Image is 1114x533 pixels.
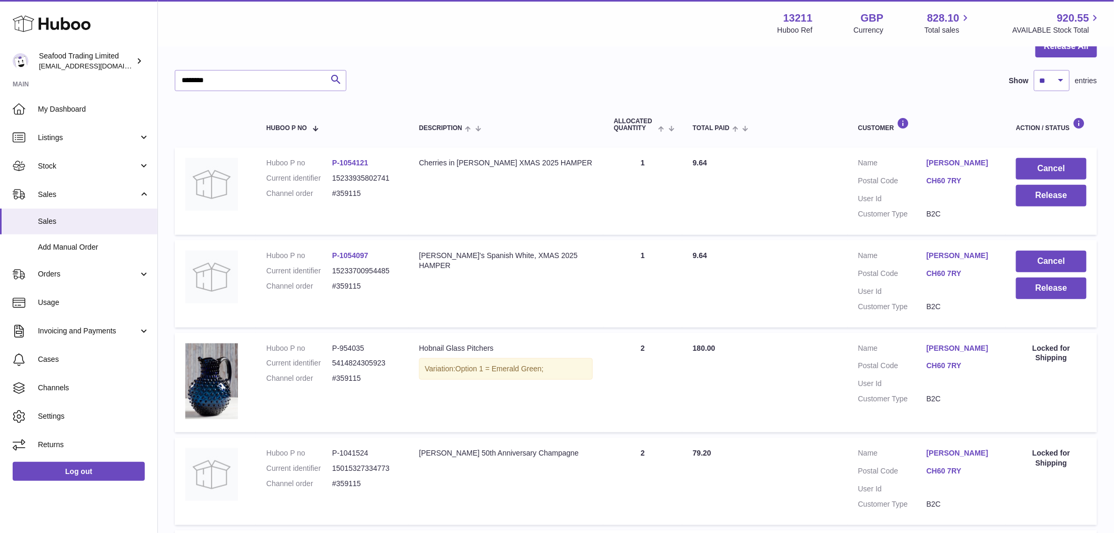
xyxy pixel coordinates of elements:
[266,125,307,132] span: Huboo P no
[38,161,138,171] span: Stock
[455,364,544,373] span: Option 1 = Emerald Green;
[924,11,971,35] a: 828.10 Total sales
[13,462,145,481] a: Log out
[858,176,927,189] dt: Postal Code
[693,159,707,167] span: 9.64
[1016,448,1087,468] div: Locked for Shipping
[332,173,398,183] dd: 15233935802741
[38,326,138,336] span: Invoicing and Payments
[332,479,398,489] dd: #359115
[332,358,398,368] dd: 5414824305923
[38,298,150,308] span: Usage
[185,448,238,501] img: no-photo.jpg
[332,448,398,458] dd: P-1041524
[927,158,995,168] a: [PERSON_NAME]
[38,190,138,200] span: Sales
[927,176,995,186] a: CH60 7RY
[693,449,711,457] span: 79.20
[858,379,927,389] dt: User Id
[858,484,927,494] dt: User Id
[266,479,332,489] dt: Channel order
[858,361,927,373] dt: Postal Code
[861,11,883,25] strong: GBP
[927,251,995,261] a: [PERSON_NAME]
[927,302,995,312] dd: B2C
[332,189,398,199] dd: #359115
[332,251,369,260] a: P-1054097
[266,158,332,168] dt: Huboo P no
[185,251,238,303] img: no-photo.jpg
[38,133,138,143] span: Listings
[1009,76,1029,86] label: Show
[1016,343,1087,363] div: Locked for Shipping
[778,25,813,35] div: Huboo Ref
[693,251,707,260] span: 9.64
[13,53,28,69] img: internalAdmin-13211@internal.huboo.com
[266,251,332,261] dt: Huboo P no
[419,125,462,132] span: Description
[858,287,927,297] dt: User Id
[419,251,593,271] div: [PERSON_NAME]'s Spanish White, XMAS 2025 HAMPER
[783,11,813,25] strong: 13211
[693,125,730,132] span: Total paid
[1016,117,1087,132] div: Action / Status
[266,358,332,368] dt: Current identifier
[693,344,715,352] span: 180.00
[927,499,995,509] dd: B2C
[854,25,884,35] div: Currency
[419,158,593,168] div: Cherries in [PERSON_NAME] XMAS 2025 HAMPER
[185,158,238,211] img: no-photo.jpg
[38,440,150,450] span: Returns
[38,242,150,252] span: Add Manual Order
[927,361,995,371] a: CH60 7RY
[927,269,995,279] a: CH60 7RY
[858,209,927,219] dt: Customer Type
[614,118,655,132] span: ALLOCATED Quantity
[1057,11,1089,25] span: 920.55
[38,383,150,393] span: Channels
[1012,25,1101,35] span: AVAILABLE Stock Total
[266,189,332,199] dt: Channel order
[419,448,593,458] div: [PERSON_NAME] 50th Anniversary Champagne
[858,117,995,132] div: Customer
[266,281,332,291] dt: Channel order
[924,25,971,35] span: Total sales
[858,394,927,404] dt: Customer Type
[332,281,398,291] dd: #359115
[603,438,682,525] td: 2
[266,448,332,458] dt: Huboo P no
[332,343,398,353] dd: P-954035
[38,104,150,114] span: My Dashboard
[927,11,959,25] span: 828.10
[858,269,927,281] dt: Postal Code
[332,266,398,276] dd: 15233700954485
[1012,11,1101,35] a: 920.55 AVAILABLE Stock Total
[38,411,150,421] span: Settings
[858,302,927,312] dt: Customer Type
[858,158,927,171] dt: Name
[603,333,682,433] td: 2
[266,173,332,183] dt: Current identifier
[927,209,995,219] dd: B2C
[603,147,682,235] td: 1
[1036,36,1097,57] button: Release All
[858,343,927,356] dt: Name
[39,62,155,70] span: [EMAIL_ADDRESS][DOMAIN_NAME]
[927,343,995,353] a: [PERSON_NAME]
[927,466,995,476] a: CH60 7RY
[858,499,927,509] dt: Customer Type
[39,51,134,71] div: Seafood Trading Limited
[38,269,138,279] span: Orders
[1016,185,1087,206] button: Release
[266,463,332,473] dt: Current identifier
[1075,76,1097,86] span: entries
[332,463,398,473] dd: 15015327334773
[38,354,150,364] span: Cases
[332,373,398,383] dd: #359115
[38,216,150,226] span: Sales
[1016,251,1087,272] button: Cancel
[927,394,995,404] dd: B2C
[927,448,995,458] a: [PERSON_NAME]
[266,266,332,276] dt: Current identifier
[185,343,238,420] img: hobnailnightblue.png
